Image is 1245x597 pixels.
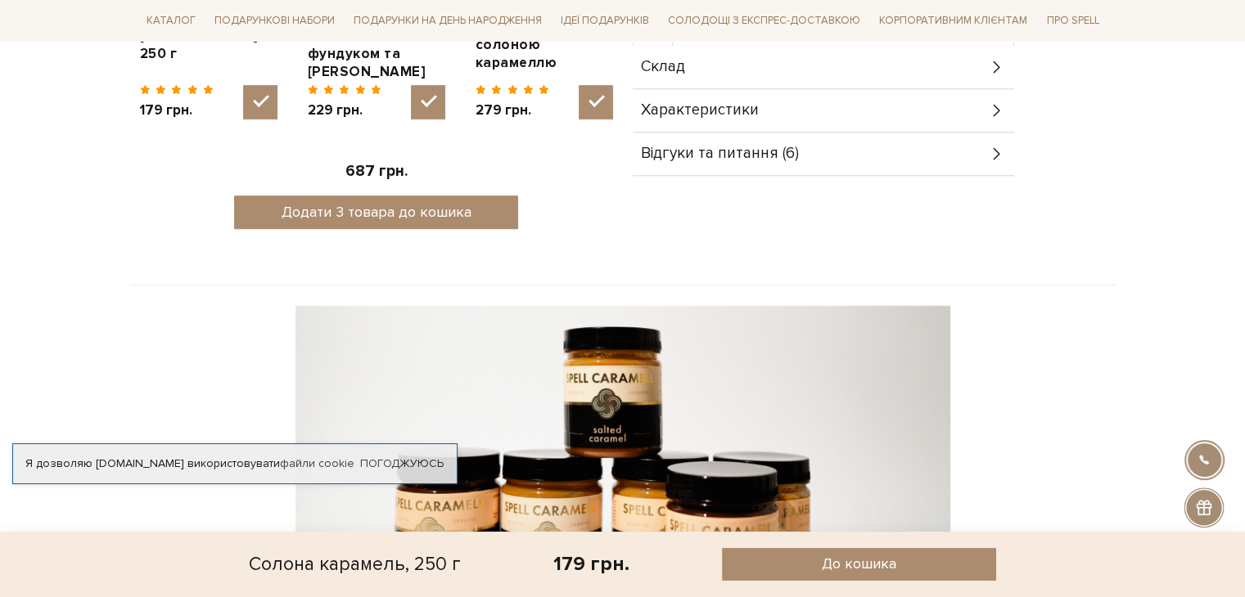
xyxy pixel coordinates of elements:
a: Подарункові набори [208,8,341,34]
span: 687 грн. [345,162,408,181]
div: Солона карамель, 250 г [249,548,461,581]
a: Корпоративним клієнтам [873,8,1034,34]
span: 229 грн. [308,101,382,119]
span: Відгуки та питання (6) [641,146,799,161]
span: 179 грн. [140,101,214,119]
span: До кошика [822,554,896,573]
a: файли cookie [280,456,354,470]
a: [PERSON_NAME], 250 г [140,27,277,63]
a: Солодощі з експрес-доставкою [661,7,867,34]
a: Погоджуюсь [360,456,444,471]
a: Ідеї подарунків [554,8,656,34]
div: Я дозволяю [DOMAIN_NAME] використовувати [13,456,457,471]
span: 279 грн. [476,101,550,119]
button: До кошика [722,548,996,581]
a: Подарунки на День народження [347,8,548,34]
span: Характеристики [641,103,759,118]
button: Додати 3 товара до кошика [234,195,518,229]
a: Про Spell [1040,8,1105,34]
a: Молочний шоколад з фундуком та [PERSON_NAME] [308,9,445,81]
a: Набір цукерок з солоною карамеллю [476,18,613,72]
a: Каталог [140,8,202,34]
span: Склад [641,60,685,74]
div: 179 грн. [553,551,629,577]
